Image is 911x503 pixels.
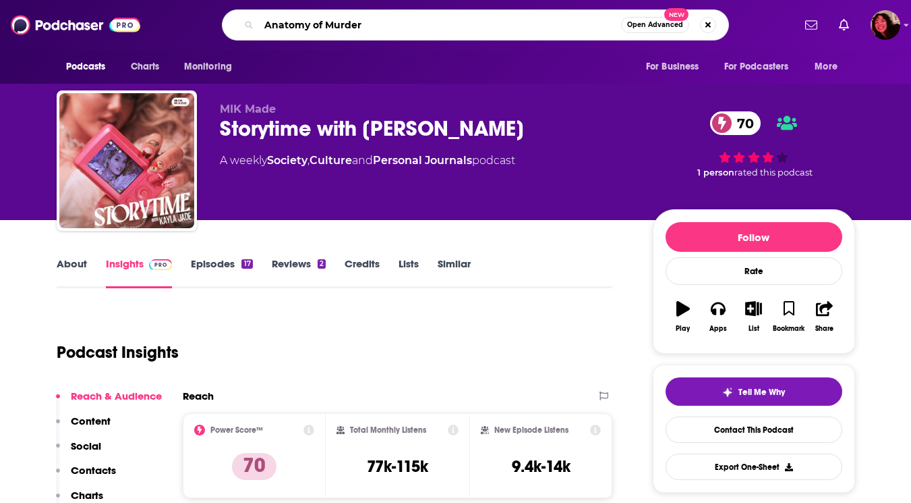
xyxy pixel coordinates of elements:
a: Personal Journals [373,154,472,167]
span: Open Advanced [627,22,683,28]
a: Culture [310,154,352,167]
button: open menu [57,54,123,80]
button: Content [56,415,111,440]
div: Rate [666,257,842,285]
button: Apps [701,292,736,341]
a: Show notifications dropdown [833,14,854,36]
div: List [748,325,759,333]
span: , [307,154,310,167]
button: open menu [175,54,249,80]
div: 2 [318,259,326,269]
a: Episodes17 [191,257,252,288]
img: Podchaser - Follow, Share and Rate Podcasts [11,12,140,38]
button: Social [56,440,101,465]
h2: Total Monthly Listens [350,425,426,435]
a: About [57,257,87,288]
a: Charts [122,54,168,80]
span: 70 [724,111,761,135]
span: New [664,8,688,21]
div: Search podcasts, credits, & more... [222,9,729,41]
a: Contact This Podcast [666,417,842,443]
div: Play [676,325,690,333]
img: User Profile [871,10,900,40]
a: Reviews2 [272,257,326,288]
button: Play [666,292,701,341]
h2: New Episode Listens [494,425,568,435]
a: Similar [438,257,471,288]
a: 70 [710,111,761,135]
span: and [352,154,373,167]
div: Bookmark [773,325,804,333]
button: Share [806,292,842,341]
p: Content [71,415,111,427]
p: Reach & Audience [71,390,162,402]
a: Society [267,154,307,167]
div: Apps [709,325,727,333]
p: 70 [232,453,276,480]
button: open menu [715,54,809,80]
span: Tell Me Why [738,387,785,398]
a: InsightsPodchaser Pro [106,257,173,288]
button: Follow [666,222,842,252]
button: Reach & Audience [56,390,162,415]
h2: Power Score™ [210,425,263,435]
button: Bookmark [771,292,806,341]
button: Show profile menu [871,10,900,40]
span: Logged in as Kathryn-Musilek [871,10,900,40]
h2: Reach [183,390,214,402]
a: Credits [345,257,380,288]
h3: 9.4k-14k [512,456,570,477]
p: Social [71,440,101,452]
img: Storytime with Kayla Jade [59,93,194,228]
button: List [736,292,771,341]
button: Export One-Sheet [666,454,842,480]
span: 1 person [697,167,734,178]
button: tell me why sparkleTell Me Why [666,377,842,406]
div: 70 1 personrated this podcast [653,103,855,186]
h3: 77k-115k [367,456,428,477]
div: A weekly podcast [220,153,515,169]
span: MIK Made [220,103,276,115]
button: open menu [637,54,716,80]
a: Show notifications dropdown [800,14,823,36]
input: Search podcasts, credits, & more... [259,14,621,36]
p: Charts [71,489,103,502]
p: Contacts [71,464,116,477]
span: rated this podcast [734,167,813,178]
h1: Podcast Insights [57,342,179,363]
span: More [815,57,837,76]
a: Lists [399,257,419,288]
span: For Business [646,57,699,76]
div: 17 [241,259,252,269]
button: Open AdvancedNew [621,17,689,33]
button: Contacts [56,464,116,489]
img: tell me why sparkle [722,387,733,398]
span: For Podcasters [724,57,789,76]
span: Monitoring [184,57,232,76]
div: Share [815,325,833,333]
span: Podcasts [66,57,106,76]
span: Charts [131,57,160,76]
button: open menu [805,54,854,80]
img: Podchaser Pro [149,259,173,270]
